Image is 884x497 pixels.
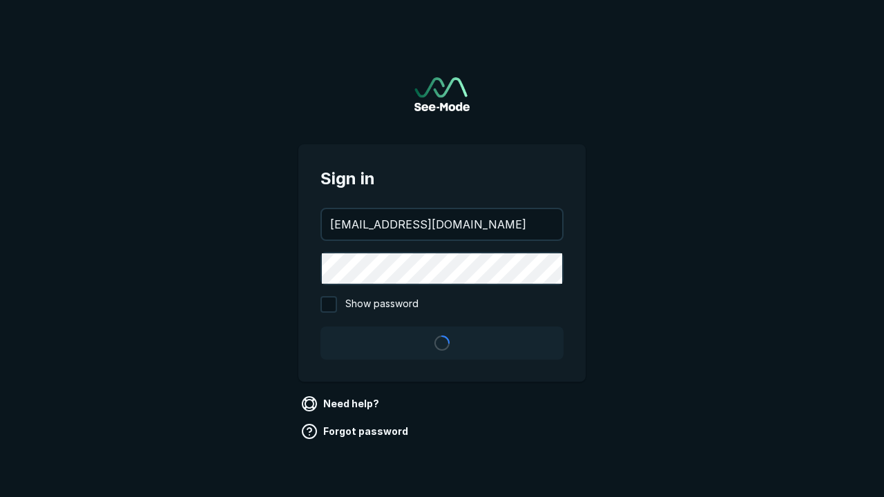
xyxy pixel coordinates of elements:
a: Forgot password [298,420,414,442]
span: Show password [345,296,419,313]
input: your@email.com [322,209,562,240]
span: Sign in [320,166,564,191]
img: See-Mode Logo [414,77,470,111]
a: Go to sign in [414,77,470,111]
a: Need help? [298,393,385,415]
